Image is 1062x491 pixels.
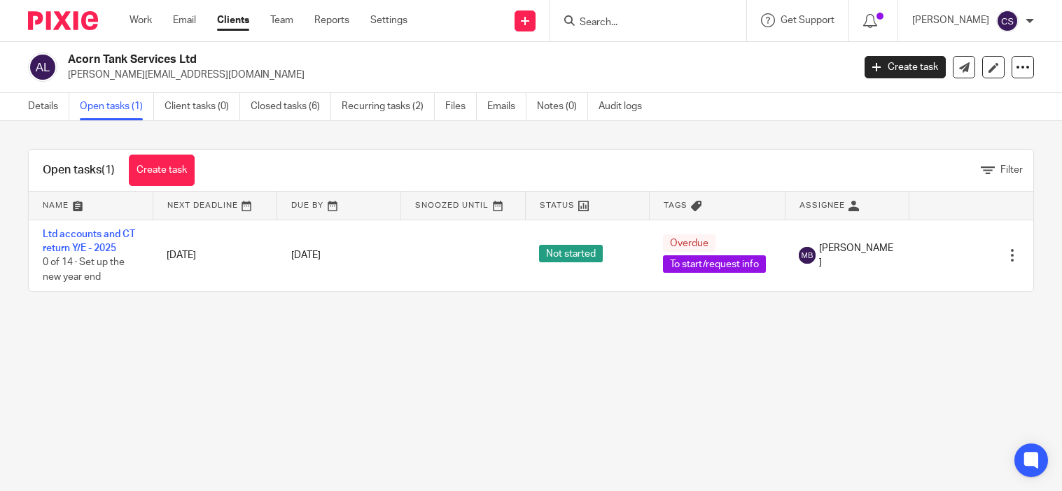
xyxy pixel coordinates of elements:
[165,93,240,120] a: Client tasks (0)
[291,250,321,260] span: [DATE]
[819,241,895,270] span: [PERSON_NAME]
[43,229,135,253] a: Ltd accounts and CT return Y/E - 2025
[28,11,98,30] img: Pixie
[578,17,704,29] input: Search
[663,255,766,273] span: To start/request info
[912,13,989,27] p: [PERSON_NAME]
[129,155,195,186] a: Create task
[1000,165,1023,175] span: Filter
[799,247,816,264] img: svg%3E
[68,68,844,82] p: [PERSON_NAME][EMAIL_ADDRESS][DOMAIN_NAME]
[487,93,526,120] a: Emails
[865,56,946,78] a: Create task
[664,201,687,209] span: Tags
[43,163,115,178] h1: Open tasks
[781,15,834,25] span: Get Support
[539,245,603,262] span: Not started
[540,201,575,209] span: Status
[153,220,277,291] td: [DATE]
[314,13,349,27] a: Reports
[173,13,196,27] a: Email
[28,52,57,82] img: svg%3E
[80,93,154,120] a: Open tasks (1)
[370,13,407,27] a: Settings
[251,93,331,120] a: Closed tasks (6)
[415,201,489,209] span: Snoozed Until
[130,13,152,27] a: Work
[342,93,435,120] a: Recurring tasks (2)
[217,13,249,27] a: Clients
[445,93,477,120] a: Files
[996,10,1019,32] img: svg%3E
[28,93,69,120] a: Details
[537,93,588,120] a: Notes (0)
[663,234,715,252] span: Overdue
[270,13,293,27] a: Team
[599,93,652,120] a: Audit logs
[43,257,125,282] span: 0 of 14 · Set up the new year end
[102,164,115,176] span: (1)
[68,52,688,67] h2: Acorn Tank Services Ltd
